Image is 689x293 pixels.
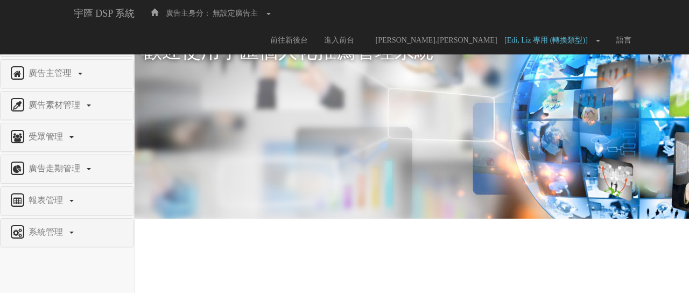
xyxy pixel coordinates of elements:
span: 廣告主身分： [166,9,211,17]
span: 廣告主管理 [26,68,77,78]
span: [PERSON_NAME].[PERSON_NAME] [370,36,503,44]
span: [Edi, Liz 專用 (轉換類型)] [504,36,593,44]
span: 廣告走期管理 [26,164,86,173]
a: 語言 [608,27,639,54]
a: [PERSON_NAME].[PERSON_NAME] [Edi, Liz 專用 (轉換類型)] [362,27,609,54]
a: 廣告素材管理 [9,97,125,114]
span: 報表管理 [26,196,68,205]
span: 受眾管理 [26,132,68,141]
a: 前往新後台 [262,27,316,54]
span: 廣告素材管理 [26,100,86,109]
a: 進入前台 [316,27,362,54]
a: 報表管理 [9,192,125,210]
a: 廣告主管理 [9,65,125,82]
a: 受眾管理 [9,129,125,146]
span: 系統管理 [26,227,68,236]
span: 無設定廣告主 [213,9,258,17]
a: 廣告走期管理 [9,161,125,178]
a: 系統管理 [9,224,125,241]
